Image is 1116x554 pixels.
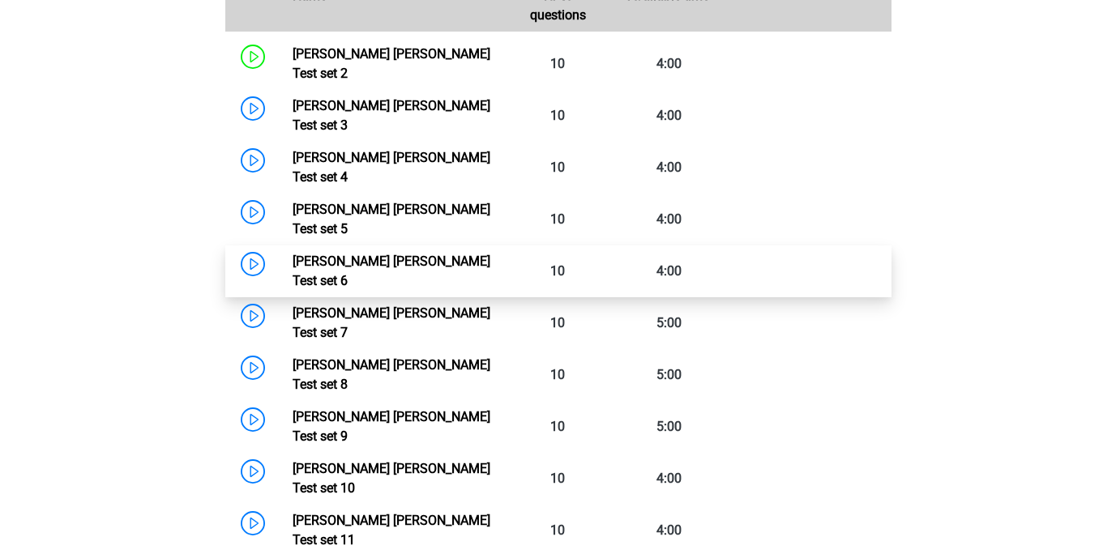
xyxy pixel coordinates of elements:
[293,305,490,340] a: [PERSON_NAME] [PERSON_NAME] Test set 7
[293,513,490,548] a: [PERSON_NAME] [PERSON_NAME] Test set 11
[293,254,490,288] a: [PERSON_NAME] [PERSON_NAME] Test set 6
[293,98,490,133] a: [PERSON_NAME] [PERSON_NAME] Test set 3
[293,461,490,496] a: [PERSON_NAME] [PERSON_NAME] Test set 10
[293,150,490,185] a: [PERSON_NAME] [PERSON_NAME] Test set 4
[293,46,490,81] a: [PERSON_NAME] [PERSON_NAME] Test set 2
[293,202,490,237] a: [PERSON_NAME] [PERSON_NAME] Test set 5
[293,409,490,444] a: [PERSON_NAME] [PERSON_NAME] Test set 9
[293,357,490,392] a: [PERSON_NAME] [PERSON_NAME] Test set 8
